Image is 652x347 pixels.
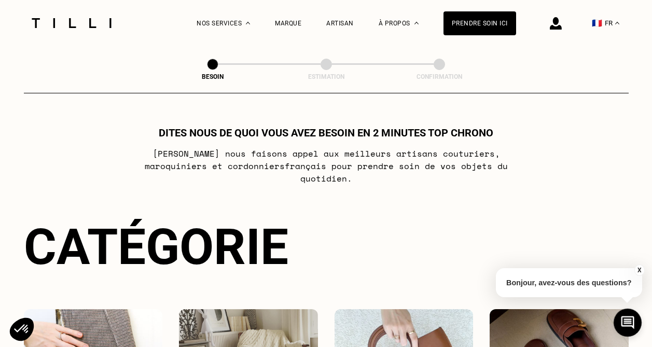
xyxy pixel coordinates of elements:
h1: Dites nous de quoi vous avez besoin en 2 minutes top chrono [159,127,493,139]
p: Bonjour, avez-vous des questions? [496,268,642,297]
span: 🇫🇷 [592,18,602,28]
button: X [634,265,644,276]
img: menu déroulant [615,22,619,24]
div: Estimation [274,73,378,80]
div: Catégorie [24,218,629,276]
a: Marque [275,20,301,27]
img: Menu déroulant [246,22,250,24]
a: Artisan [326,20,354,27]
img: icône connexion [550,17,562,30]
div: Besoin [161,73,265,80]
img: Logo du service de couturière Tilli [28,18,115,28]
a: Prendre soin ici [443,11,516,35]
div: Confirmation [387,73,491,80]
p: [PERSON_NAME] nous faisons appel aux meilleurs artisans couturiers , maroquiniers et cordonniers ... [120,147,532,185]
img: Menu déroulant à propos [414,22,419,24]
